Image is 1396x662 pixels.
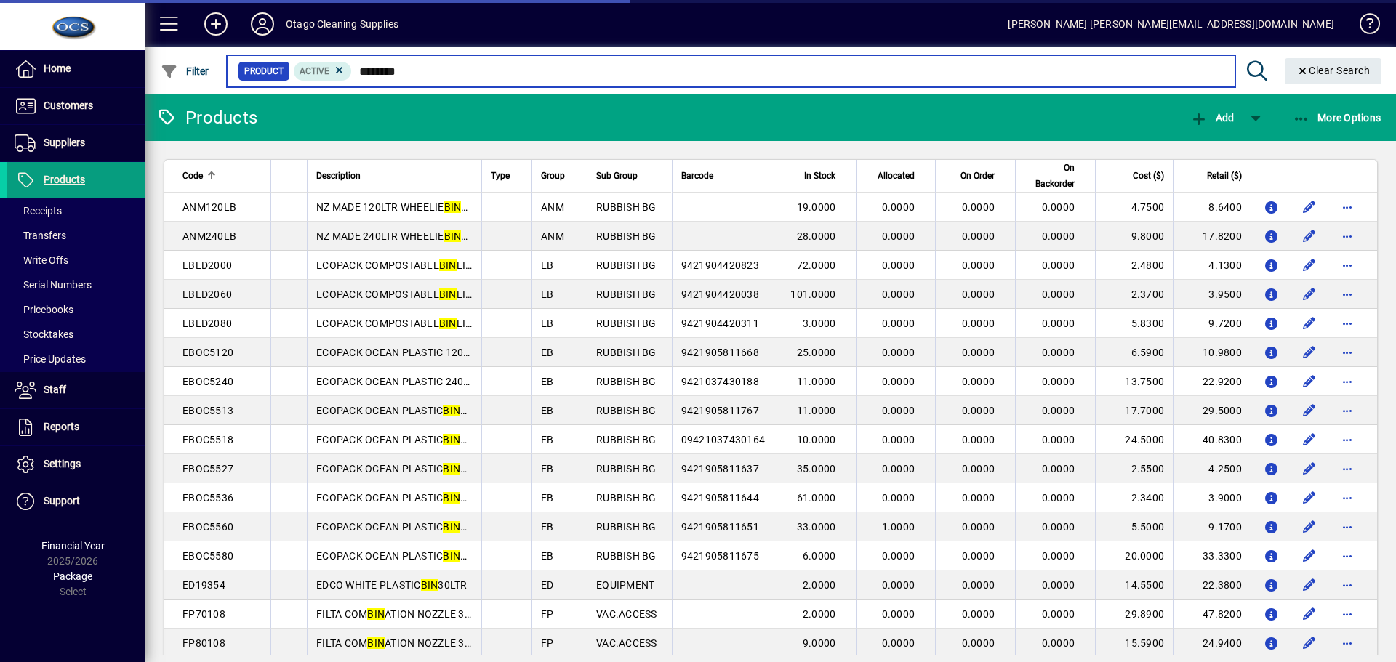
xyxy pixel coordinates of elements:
[882,463,915,475] span: 0.0000
[681,376,759,387] span: 9421037430188
[797,521,836,533] span: 33.0000
[443,405,460,416] em: BIN
[882,405,915,416] span: 0.0000
[1298,254,1321,277] button: Edit
[803,550,836,562] span: 6.0000
[541,550,554,562] span: EB
[244,64,284,78] span: Product
[7,125,145,161] a: Suppliers
[797,463,836,475] span: 35.0000
[1095,512,1173,541] td: 5.5000
[1336,573,1359,597] button: More options
[182,318,232,329] span: EBED2080
[1336,428,1359,451] button: More options
[316,463,527,475] span: ECOPACK OCEAN PLASTIC LINERS 27LTR
[1173,600,1251,629] td: 47.8200
[797,492,836,504] span: 61.0000
[790,288,835,300] span: 101.0000
[1095,425,1173,454] td: 24.5000
[15,328,73,340] span: Stocktakes
[541,492,554,504] span: EB
[1095,280,1173,309] td: 2.3700
[803,579,836,591] span: 2.0000
[962,637,995,649] span: 0.0000
[44,62,71,74] span: Home
[882,230,915,242] span: 0.0000
[681,288,759,300] span: 9421904420038
[7,273,145,297] a: Serial Numbers
[681,463,759,475] span: 9421905811637
[1173,367,1251,396] td: 22.9200
[541,579,554,591] span: ED
[681,550,759,562] span: 9421905811675
[541,521,554,533] span: EB
[443,463,460,475] em: BIN
[7,88,145,124] a: Customers
[15,353,86,365] span: Price Updates
[1024,160,1075,192] span: On Backorder
[1008,12,1334,36] div: [PERSON_NAME] [PERSON_NAME][EMAIL_ADDRESS][DOMAIN_NAME]
[182,434,233,445] span: EBOC5518
[44,384,66,395] span: Staff
[294,62,352,81] mat-chip: Activation Status: Active
[882,579,915,591] span: 0.0000
[7,409,145,445] a: Reports
[681,318,759,329] span: 9421904420311
[1042,318,1075,329] span: 0.0000
[1336,312,1359,335] button: More options
[1042,230,1075,242] span: 0.0000
[15,205,62,217] span: Receipts
[596,521,657,533] span: RUBBISH BG
[882,608,915,620] span: 0.0000
[1042,201,1075,213] span: 0.0000
[1298,602,1321,626] button: Edit
[443,434,460,445] em: BIN
[1095,251,1173,280] td: 2.4800
[1173,483,1251,512] td: 3.9000
[962,579,995,591] span: 0.0000
[316,288,523,300] span: ECOPACK COMPOSTABLE LINERS 60LTR
[316,434,527,445] span: ECOPACK OCEAN PLASTIC LINERS 18LTR
[596,347,657,358] span: RUBBISH BG
[1336,341,1359,364] button: More options
[681,492,759,504] span: 9421905811644
[1173,512,1251,541] td: 9.1700
[596,318,657,329] span: RUBBISH BG
[1042,637,1075,649] span: 0.0000
[316,259,511,271] span: ECOPACK COMPOSTABLE LINER 8LTR
[491,168,510,184] span: Type
[439,259,457,271] em: BIN
[286,12,398,36] div: Otago Cleaning Supplies
[1095,309,1173,338] td: 5.8300
[882,521,915,533] span: 1.0000
[1173,454,1251,483] td: 4.2500
[1173,193,1251,222] td: 8.6400
[962,318,995,329] span: 0.0000
[1173,570,1251,600] td: 22.3800
[797,230,836,242] span: 28.0000
[803,608,836,620] span: 2.0000
[962,201,995,213] span: 0.0000
[1298,631,1321,655] button: Edit
[541,168,565,184] span: Group
[182,201,236,213] span: ANM120LB
[882,259,915,271] span: 0.0000
[681,521,759,533] span: 9421905811651
[7,372,145,408] a: Staff
[1042,288,1075,300] span: 0.0000
[1173,629,1251,658] td: 24.9400
[962,608,995,620] span: 0.0000
[962,347,995,358] span: 0.0000
[1296,65,1371,76] span: Clear Search
[367,637,385,649] em: BIN
[596,434,657,445] span: RUBBISH BG
[541,201,564,213] span: ANM
[481,376,498,387] em: BIN
[316,347,533,358] span: ECOPACK OCEAN PLASTIC 120LTR LINERS
[1289,105,1385,131] button: More Options
[783,168,849,184] div: In Stock
[797,405,836,416] span: 11.0000
[182,463,233,475] span: EBOC5527
[1042,347,1075,358] span: 0.0000
[960,168,995,184] span: On Order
